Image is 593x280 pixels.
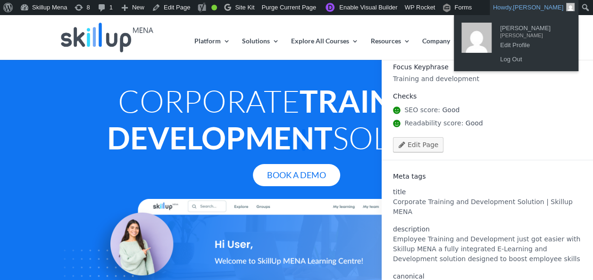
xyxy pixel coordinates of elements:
[235,4,254,11] span: Site Kit
[500,29,566,38] span: [PERSON_NAME]
[211,5,217,10] div: Good
[495,53,571,66] a: Log Out
[454,15,578,71] ul: Howdy, Hassan Elkial
[513,4,563,11] span: [PERSON_NAME]
[500,38,566,46] span: Edit Profile
[500,21,566,29] span: [PERSON_NAME]
[546,235,593,280] iframe: Chat Widget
